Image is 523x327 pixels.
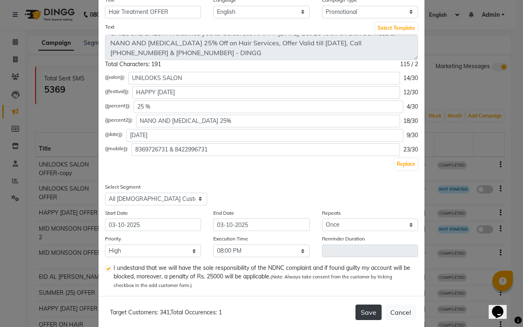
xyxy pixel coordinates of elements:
button: Save [355,305,382,320]
div: Total Characters: 191 [105,60,161,69]
label: Priority [105,235,121,242]
label: Execution Time [213,235,248,242]
label: Text [105,23,114,31]
label: End Date [213,209,234,217]
label: Reminder Duration [322,235,365,242]
label: Select Segment [105,183,141,191]
span: 12/30 [403,88,418,97]
div: , [107,308,222,317]
iframe: chat widget [489,294,515,319]
button: Cancel [385,305,416,320]
label: {{mobile}}: [105,145,128,152]
label: {{date}}: [105,131,123,138]
span: Target Customers: 341 [110,309,170,316]
span: 9/30 [407,131,418,140]
span: 18/30 [403,117,418,125]
span: Total Occurences: 1 [170,309,222,316]
label: {{percent}}: [105,102,130,109]
span: 4/30 [407,102,418,111]
label: {{festival}}: [105,88,129,95]
div: 115 / 2 [400,60,418,69]
label: {{salon}}: [105,73,125,81]
button: Replace [395,158,417,170]
label: Start Date [105,209,128,217]
button: Select Template [375,22,417,34]
span: 23/30 [403,145,418,154]
input: Enter Title [105,6,201,18]
span: I undestand that we will have the sole responsibility of the NDNC complaint and if found guilty m... [114,264,411,289]
label: Repeats [322,209,341,217]
label: {{percent2}}: [105,116,133,124]
span: 14/30 [403,74,418,82]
